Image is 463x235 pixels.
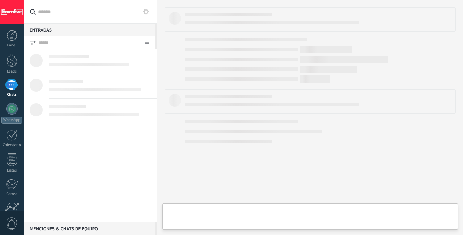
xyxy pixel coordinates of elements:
div: Listas [1,168,22,173]
div: Correo [1,192,22,197]
div: Menciones & Chats de equipo [24,222,155,235]
div: Calendario [1,143,22,148]
div: Chats [1,92,22,97]
div: Entradas [24,23,155,36]
div: Leads [1,69,22,74]
div: Panel [1,43,22,48]
div: WhatsApp [1,117,22,124]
